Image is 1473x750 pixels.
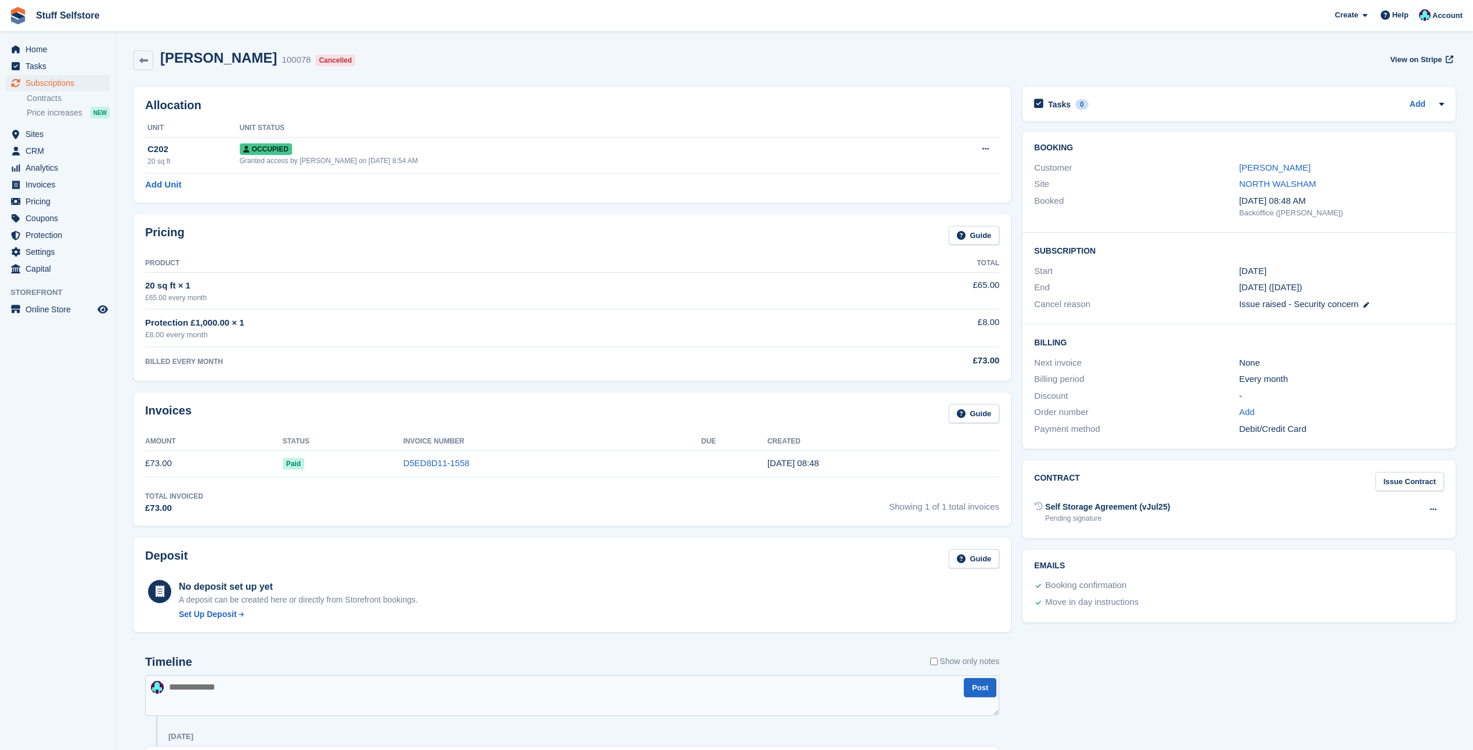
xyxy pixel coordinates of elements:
[1239,390,1444,403] div: -
[145,316,818,330] div: Protection £1,000.00 × 1
[949,226,1000,245] a: Guide
[179,580,418,594] div: No deposit set up yet
[151,681,164,694] img: Simon Gardner
[1419,9,1431,21] img: Simon Gardner
[6,160,110,176] a: menu
[145,491,203,502] div: Total Invoiced
[26,176,95,193] span: Invoices
[6,227,110,243] a: menu
[930,655,938,668] input: Show only notes
[6,75,110,91] a: menu
[179,594,418,606] p: A deposit can be created here or directly from Storefront bookings.
[1045,513,1170,524] div: Pending signature
[145,254,818,273] th: Product
[1034,161,1239,175] div: Customer
[949,549,1000,568] a: Guide
[26,244,95,260] span: Settings
[145,119,240,138] th: Unit
[818,354,999,367] div: £73.00
[145,432,283,451] th: Amount
[31,6,104,25] a: Stuff Selfstore
[1390,54,1442,66] span: View on Stripe
[240,156,909,166] div: Granted access by [PERSON_NAME] on [DATE] 8:54 AM
[282,53,311,67] div: 100078
[1392,9,1409,21] span: Help
[1034,406,1239,419] div: Order number
[145,226,185,245] h2: Pricing
[26,301,95,318] span: Online Store
[26,193,95,210] span: Pricing
[283,458,304,470] span: Paid
[168,732,193,741] div: [DATE]
[6,126,110,142] a: menu
[160,50,277,66] h2: [PERSON_NAME]
[6,58,110,74] a: menu
[1239,163,1310,172] a: [PERSON_NAME]
[1239,373,1444,386] div: Every month
[147,156,240,167] div: 20 sq ft
[930,655,1000,668] label: Show only notes
[147,143,240,156] div: C202
[26,58,95,74] span: Tasks
[818,272,999,309] td: £65.00
[145,99,999,112] h2: Allocation
[145,450,283,477] td: £73.00
[26,210,95,226] span: Coupons
[1045,579,1126,593] div: Booking confirmation
[9,7,27,24] img: stora-icon-8386f47178a22dfd0bd8f6a31ec36ba5ce8667c1dd55bd0f319d3a0aa187defe.svg
[1034,356,1239,370] div: Next invoice
[27,107,82,118] span: Price increases
[1045,501,1170,513] div: Self Storage Agreement (vJul25)
[1034,244,1444,256] h2: Subscription
[1239,299,1359,309] span: Issue raised - Security concern
[1375,472,1444,491] a: Issue Contract
[26,143,95,159] span: CRM
[26,261,95,277] span: Capital
[1034,194,1239,219] div: Booked
[27,106,110,119] a: Price increases NEW
[1034,390,1239,403] div: Discount
[6,301,110,318] a: menu
[145,279,818,293] div: 20 sq ft × 1
[6,143,110,159] a: menu
[1239,282,1302,292] span: [DATE] ([DATE])
[26,227,95,243] span: Protection
[1048,99,1071,110] h2: Tasks
[1239,194,1444,208] div: [DATE] 08:48 AM
[403,432,701,451] th: Invoice Number
[1034,423,1239,436] div: Payment method
[96,302,110,316] a: Preview store
[145,356,818,367] div: BILLED EVERY MONTH
[145,502,203,515] div: £73.00
[145,549,188,568] h2: Deposit
[6,261,110,277] a: menu
[1034,336,1444,348] h2: Billing
[1034,178,1239,191] div: Site
[1239,356,1444,370] div: None
[1034,265,1239,278] div: Start
[179,608,237,621] div: Set Up Deposit
[26,75,95,91] span: Subscriptions
[1239,207,1444,219] div: Backoffice ([PERSON_NAME])
[1034,298,1239,311] div: Cancel reason
[145,178,181,192] a: Add Unit
[6,244,110,260] a: menu
[1239,179,1316,189] a: NORTH WALSHAM
[6,193,110,210] a: menu
[145,404,192,423] h2: Invoices
[1034,373,1239,386] div: Billing period
[1335,9,1358,21] span: Create
[145,329,818,341] div: £8.00 every month
[91,107,110,118] div: NEW
[6,41,110,57] a: menu
[1239,265,1266,278] time: 2025-08-05 23:00:00 UTC
[240,119,909,138] th: Unit Status
[27,93,110,104] a: Contracts
[818,309,999,347] td: £8.00
[889,491,999,515] span: Showing 1 of 1 total invoices
[1410,98,1425,111] a: Add
[768,432,1000,451] th: Created
[1034,561,1444,571] h2: Emails
[1034,143,1444,153] h2: Booking
[6,210,110,226] a: menu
